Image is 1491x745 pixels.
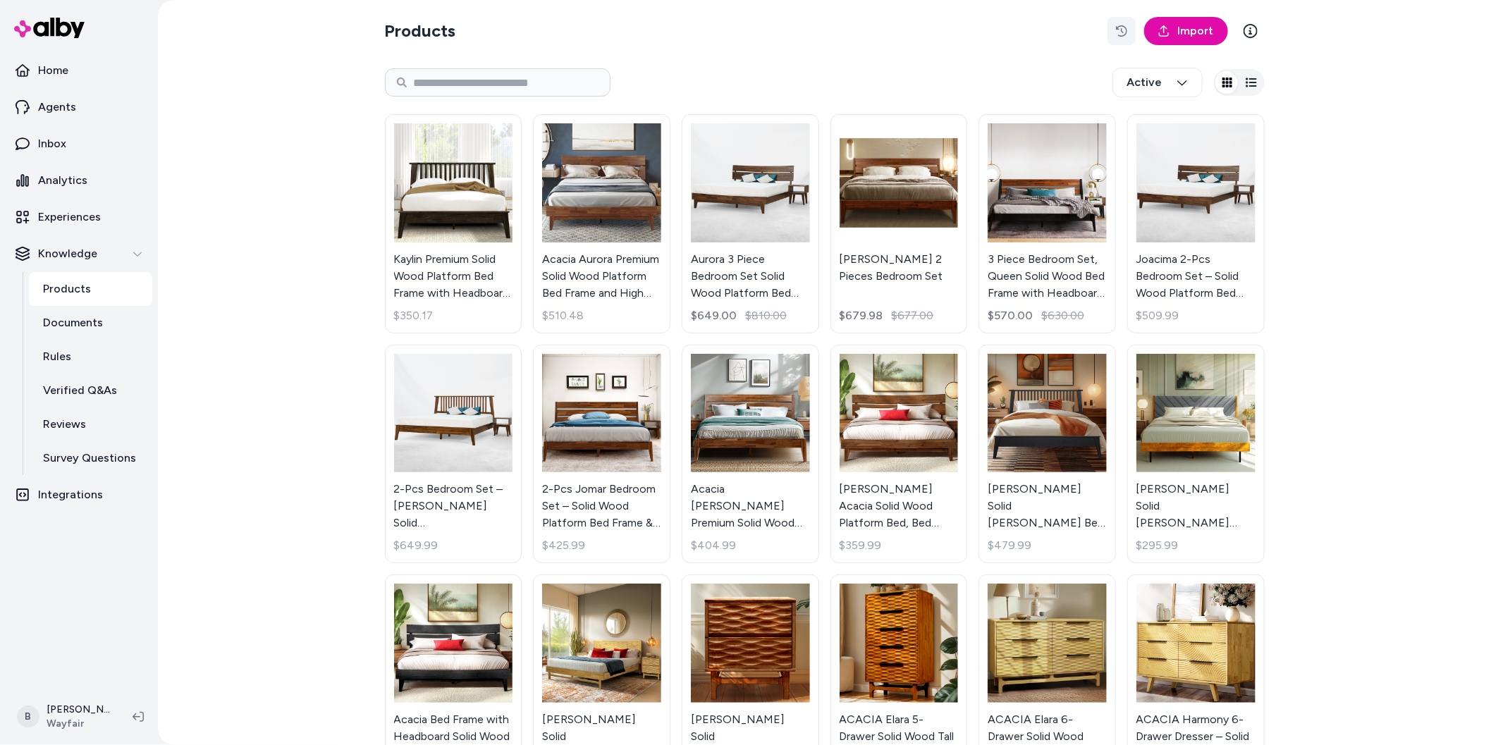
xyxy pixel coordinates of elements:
[29,340,152,374] a: Rules
[47,717,110,731] span: Wayfair
[6,200,152,234] a: Experiences
[1112,68,1203,97] button: Active
[43,314,103,331] p: Documents
[830,114,968,333] a: Emery 2 Pieces Bedroom Set[PERSON_NAME] 2 Pieces Bedroom Set$679.98$677.00
[6,90,152,124] a: Agents
[6,54,152,87] a: Home
[1178,23,1214,39] span: Import
[29,306,152,340] a: Documents
[1127,345,1265,564] a: Felisha Solid Wood King Upholstered Bed Frame with Fabric Headboard, Contemporary Modern Upholste...
[43,450,136,467] p: Survey Questions
[978,345,1116,564] a: Kristoffer Solid Wood Bed Frame with Headboard[PERSON_NAME] Solid [PERSON_NAME] Bed Frame with He...
[6,164,152,197] a: Analytics
[38,486,103,503] p: Integrations
[38,172,87,189] p: Analytics
[6,237,152,271] button: Knowledge
[6,127,152,161] a: Inbox
[29,407,152,441] a: Reviews
[385,20,456,42] h2: Products
[533,114,670,333] a: Acacia Aurora Premium Solid Wood Platform Bed Frame and High Headboard, King Bed Frame with Headb...
[385,114,522,333] a: Kaylin Premium Solid Wood Platform Bed Frame with Headboard – 800 lb Capacity, No Box Spring Need...
[38,99,76,116] p: Agents
[43,348,71,365] p: Rules
[533,345,670,564] a: 2-Pcs Jomar Bedroom Set – Solid Wood Platform Bed Frame & Matching Nightstand, Scandinavian Rusti...
[47,703,110,717] p: [PERSON_NAME]
[1127,114,1265,333] a: Joacima 2-Pcs Bedroom Set – Solid Wood Platform Bed Frame & Matching Nightstand, Mid-Century Mode...
[978,114,1116,333] a: 3 Piece Bedroom Set, Queen Solid Wood Bed Frame with Headboard and 2 Nightstand, 800lbs Capacity3...
[1144,17,1228,45] a: Import
[6,478,152,512] a: Integrations
[38,245,97,262] p: Knowledge
[43,281,91,297] p: Products
[830,345,968,564] a: Antione Acacia Solid Wood Platform Bed, Bed Frame with Headboard, Farmhouse Bed Frame Style[PERSO...
[38,135,66,152] p: Inbox
[38,209,101,226] p: Experiences
[682,114,819,333] a: Aurora 3 Piece Bedroom Set Solid Wood Platform Bed Frame with Headboard and NightstandAurora 3 Pi...
[29,374,152,407] a: Verified Q&As
[14,18,85,38] img: alby Logo
[29,441,152,475] a: Survey Questions
[17,706,39,728] span: B
[38,62,68,79] p: Home
[682,345,819,564] a: Acacia Christoper Premium Solid Wood Bed Frame, Bed Frame with Headboard Included, Mid century Mo...
[8,694,121,739] button: B[PERSON_NAME]Wayfair
[29,272,152,306] a: Products
[385,345,522,564] a: 2-Pcs Bedroom Set – Jildardo Solid Wood Platform Bed Frame & Matching Nightstand, Scandinavian Ru...
[43,416,86,433] p: Reviews
[43,382,117,399] p: Verified Q&As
